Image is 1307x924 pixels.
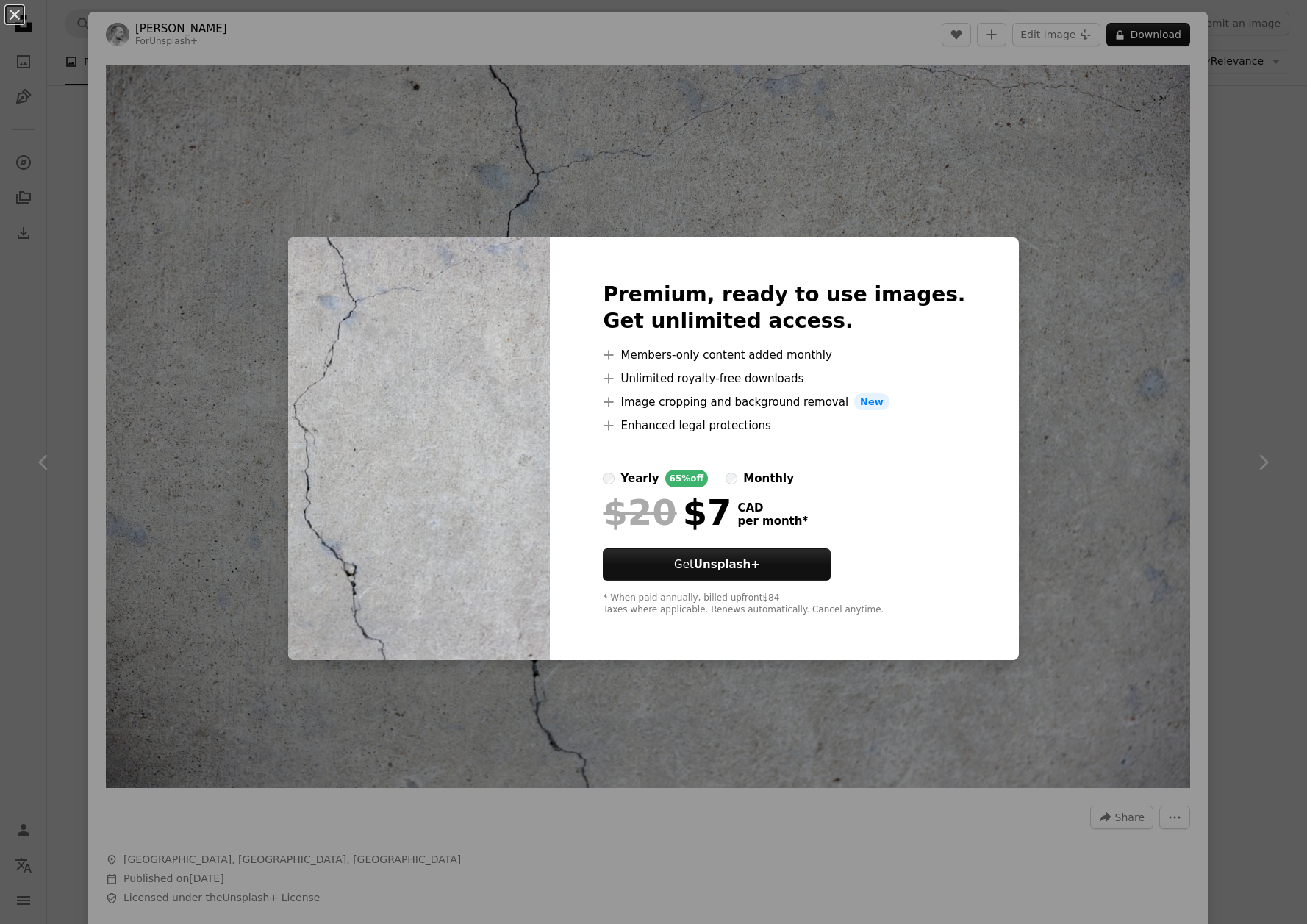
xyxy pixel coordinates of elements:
[603,493,676,531] span: $20
[24,24,35,35] img: logo_orange.svg
[38,38,162,50] div: Domain: [DOMAIN_NAME]
[603,370,965,387] li: Unlimited royalty-free downloads
[603,473,615,484] input: yearly65%off
[603,548,831,581] button: GetUnsplash+
[24,38,35,50] img: website_grey.svg
[146,85,158,97] img: tab_keywords_by_traffic_grey.svg
[288,237,550,661] img: premium_photo-1670117761599-8ff1c09f1de4
[40,85,51,97] img: tab_domain_overview_orange.svg
[603,493,731,531] div: $7
[694,558,760,571] strong: Unsplash+
[726,473,737,484] input: monthly
[737,515,808,528] span: per month *
[603,592,965,616] div: * When paid annually, billed upfront $84 Taxes where applicable. Renews automatically. Cancel any...
[665,470,709,487] div: 65% off
[854,393,889,411] span: New
[743,470,794,487] div: monthly
[737,501,808,515] span: CAD
[162,87,248,96] div: Keywords by Traffic
[603,282,965,334] h2: Premium, ready to use images. Get unlimited access.
[56,87,132,96] div: Domain Overview
[603,393,965,411] li: Image cropping and background removal
[41,24,72,35] div: v 4.0.25
[620,470,659,487] div: yearly
[603,346,965,364] li: Members-only content added monthly
[603,417,965,434] li: Enhanced legal protections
